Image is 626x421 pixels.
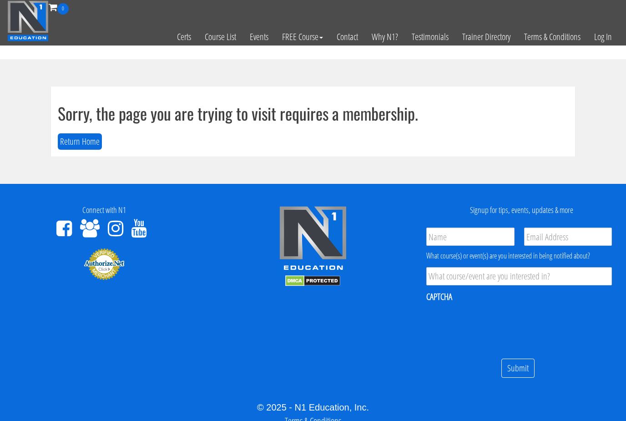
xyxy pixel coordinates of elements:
[279,206,347,273] img: n1-edu-logo
[426,309,565,344] iframe: reCAPTCHA
[524,228,612,246] input: Email Address
[426,267,612,285] input: What course/event are you interested in?
[455,15,517,59] a: Trainer Directory
[517,15,587,59] a: Terms & Conditions
[84,248,125,280] img: Authorize.Net Merchant - Click to Verify
[365,15,405,59] a: Why N1?
[275,15,330,59] a: FREE Course
[7,206,202,215] h4: Connect with N1
[426,228,514,246] input: Name
[243,15,275,59] a: Events
[170,15,198,59] a: Certs
[330,15,365,59] a: Contact
[587,15,619,59] a: Log In
[501,359,535,378] input: Submit
[7,0,49,41] img: n1-education
[424,206,619,215] h4: Signup for tips, events, updates & more
[57,3,69,15] span: 0
[426,291,452,303] label: CAPTCHA
[405,15,455,59] a: Testimonials
[58,104,568,122] h1: Sorry, the page you are trying to visit requires a membership.
[7,401,619,414] div: © 2025 - N1 Education, Inc.
[426,250,612,261] div: What course(s) or event(s) are you interested in being notified about?
[285,275,340,286] img: DMCA.com Protection Status
[198,15,243,59] a: Course List
[58,133,102,150] button: Return Home
[49,1,69,13] a: 0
